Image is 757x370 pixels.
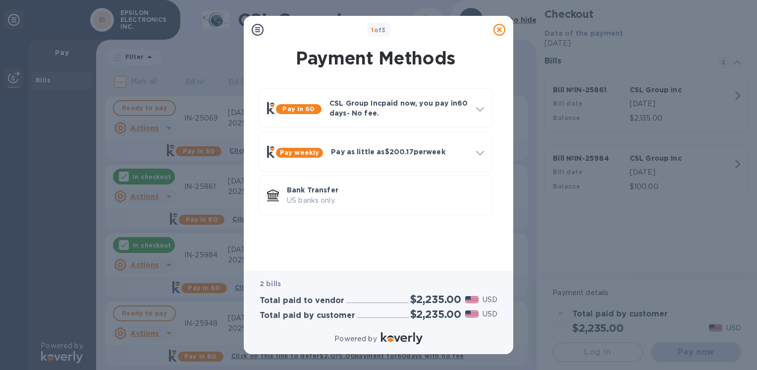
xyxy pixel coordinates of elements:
[381,332,423,344] img: Logo
[465,310,479,317] img: USD
[465,296,479,303] img: USD
[282,105,315,113] b: Pay in 60
[287,185,484,195] p: Bank Transfer
[334,334,377,344] p: Powered by
[371,26,386,34] b: of 3
[260,311,355,320] h3: Total paid by customer
[260,296,344,306] h3: Total paid to vendor
[287,195,484,206] p: US banks only.
[410,293,461,306] h2: $2,235.00
[483,295,497,305] p: USD
[329,98,468,118] p: CSL Group Inc paid now, you pay in 60 days - No fee.
[280,149,319,156] b: Pay weekly
[331,147,468,157] p: Pay as little as $200.17 per week
[483,309,497,319] p: USD
[257,48,494,68] h1: Payment Methods
[410,308,461,320] h2: $2,235.00
[371,26,374,34] span: 1
[260,280,281,288] b: 2 bills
